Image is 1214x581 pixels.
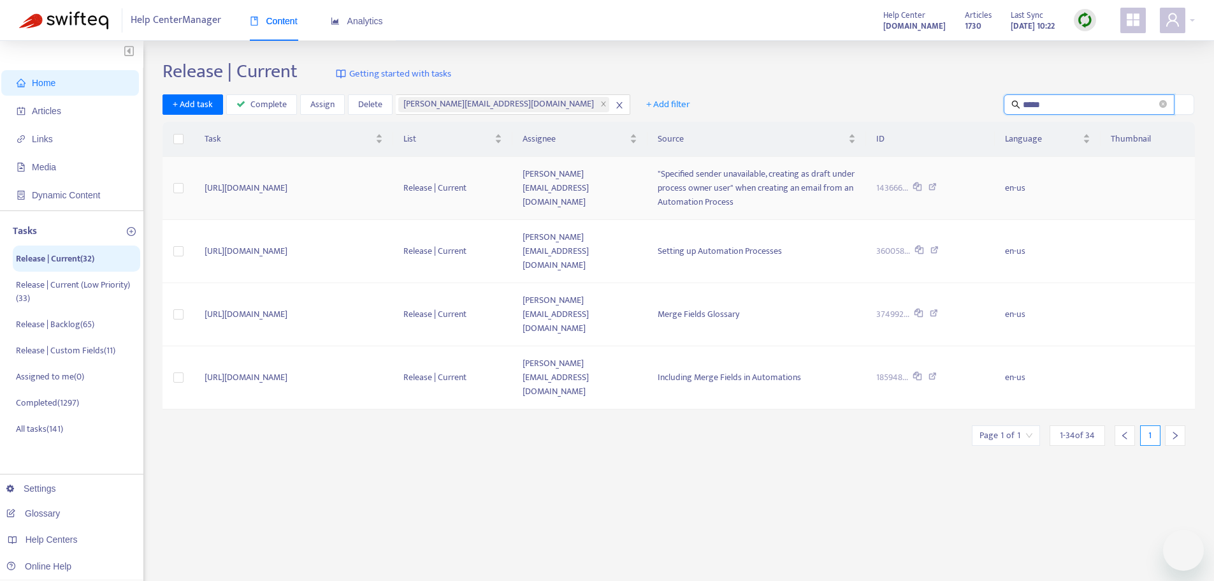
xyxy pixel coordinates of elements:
[1077,12,1093,28] img: sync.dc5367851b00ba804db3.png
[336,60,451,88] a: Getting started with tasks
[658,166,855,209] span: "Specified sender unavailable, creating as draft under process owner user" when creating an email...
[995,220,1100,283] td: en-us
[647,122,866,157] th: Source
[393,220,512,283] td: Release | Current
[16,252,94,265] p: Release | Current ( 32 )
[127,227,136,236] span: plus-circle
[876,371,908,385] span: 185948...
[1011,100,1020,109] span: search
[163,94,223,115] button: + Add task
[32,162,56,172] span: Media
[393,346,512,409] td: Release | Current
[250,17,259,26] span: book
[512,220,647,283] td: [PERSON_NAME][EMAIL_ADDRESS][DOMAIN_NAME]
[1171,431,1180,440] span: right
[194,122,393,157] th: Task
[358,98,382,112] span: Delete
[300,94,345,115] button: Assign
[965,19,981,33] strong: 1730
[32,78,55,88] span: Home
[25,534,78,545] span: Help Centers
[173,98,213,112] span: + Add task
[32,190,100,200] span: Dynamic Content
[512,283,647,346] td: [PERSON_NAME][EMAIL_ADDRESS][DOMAIN_NAME]
[16,370,84,383] p: Assigned to me ( 0 )
[16,318,94,331] p: Release | Backlog ( 65 )
[1120,431,1129,440] span: left
[205,132,373,146] span: Task
[658,132,846,146] span: Source
[1159,98,1167,110] span: close-circle
[226,94,297,115] button: Complete
[16,396,79,409] p: Completed ( 1297 )
[194,157,393,220] td: [URL][DOMAIN_NAME]
[658,244,782,258] span: Setting up Automation Processes
[250,16,298,26] span: Content
[6,508,60,518] a: Glossary
[1011,19,1055,33] strong: [DATE] 10:22
[1140,425,1160,446] div: 1
[876,181,908,195] span: 143666...
[331,17,340,26] span: area-chart
[1101,122,1195,157] th: Thumbnail
[32,106,61,116] span: Articles
[393,283,512,346] td: Release | Current
[615,101,624,110] span: close
[6,483,56,494] a: Settings
[194,346,393,409] td: [URL][DOMAIN_NAME]
[512,122,647,157] th: Assignee
[883,19,946,33] strong: [DOMAIN_NAME]
[336,69,346,79] img: image-link
[876,307,909,321] span: 374992...
[1163,530,1204,571] iframe: Button to launch messaging window
[16,422,63,436] p: All tasks ( 141 )
[658,307,739,321] span: Merge Fields Glossary
[349,67,451,82] span: Getting started with tasks
[646,97,690,112] span: + Add filter
[6,561,71,571] a: Online Help
[1005,132,1080,146] span: Language
[250,98,287,112] span: Complete
[393,157,512,220] td: Release | Current
[163,60,298,83] h2: Release | Current
[16,278,137,305] p: Release | Current (Low Priority) ( 33 )
[403,97,598,112] span: [PERSON_NAME][EMAIL_ADDRESS][DOMAIN_NAME]
[13,224,37,239] p: Tasks
[19,11,108,29] img: Swifteq
[637,94,700,115] button: + Add filter
[17,135,25,143] span: link
[17,191,25,200] span: container
[512,157,647,220] td: [PERSON_NAME][EMAIL_ADDRESS][DOMAIN_NAME]
[1011,8,1043,22] span: Last Sync
[131,8,221,33] span: Help Center Manager
[1165,12,1180,27] span: user
[1125,12,1141,27] span: appstore
[883,18,946,33] a: [DOMAIN_NAME]
[965,8,992,22] span: Articles
[194,283,393,346] td: [URL][DOMAIN_NAME]
[995,157,1100,220] td: en-us
[883,8,925,22] span: Help Center
[658,370,801,385] span: Including Merge Fields in Automations
[16,344,115,357] p: Release | Custom Fields ( 11 )
[194,220,393,283] td: [URL][DOMAIN_NAME]
[32,134,53,144] span: Links
[393,122,512,157] th: List
[512,346,647,409] td: [PERSON_NAME][EMAIL_ADDRESS][DOMAIN_NAME]
[17,163,25,172] span: file-image
[600,101,607,108] span: close
[331,16,383,26] span: Analytics
[995,122,1100,157] th: Language
[1060,429,1095,442] span: 1 - 34 of 34
[995,346,1100,409] td: en-us
[1159,100,1167,108] span: close-circle
[403,132,492,146] span: List
[876,244,910,258] span: 360058...
[17,107,25,115] span: account-book
[348,94,393,115] button: Delete
[310,98,335,112] span: Assign
[17,78,25,87] span: home
[995,283,1100,346] td: en-us
[866,122,995,157] th: ID
[523,132,627,146] span: Assignee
